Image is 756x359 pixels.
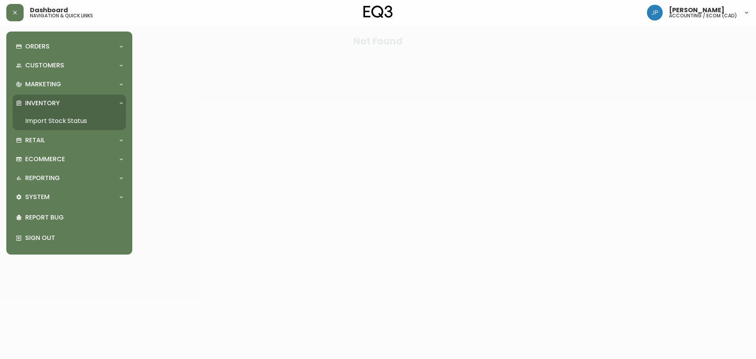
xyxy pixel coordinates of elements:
p: Retail [25,136,45,145]
span: Dashboard [30,7,68,13]
div: Customers [13,57,126,74]
div: Sign Out [13,228,126,248]
div: Reporting [13,169,126,187]
p: Marketing [25,80,61,89]
p: Ecommerce [25,155,65,164]
h5: navigation & quick links [30,13,93,18]
div: Report Bug [13,207,126,228]
p: System [25,193,50,201]
p: Report Bug [25,213,123,222]
span: [PERSON_NAME] [669,7,724,13]
div: Marketing [13,76,126,93]
p: Inventory [25,99,60,108]
p: Customers [25,61,64,70]
img: logo [363,6,393,18]
div: Retail [13,132,126,149]
p: Sign Out [25,234,123,242]
p: Orders [25,42,50,51]
h5: accounting / ecom (cad) [669,13,737,18]
a: Import Stock Status [13,112,126,130]
div: Inventory [13,95,126,112]
p: Reporting [25,174,60,182]
div: Ecommerce [13,151,126,168]
div: System [13,188,126,206]
div: Orders [13,38,126,55]
img: 6a5580316bd5582e3315f951a7ff7adb [647,5,663,20]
